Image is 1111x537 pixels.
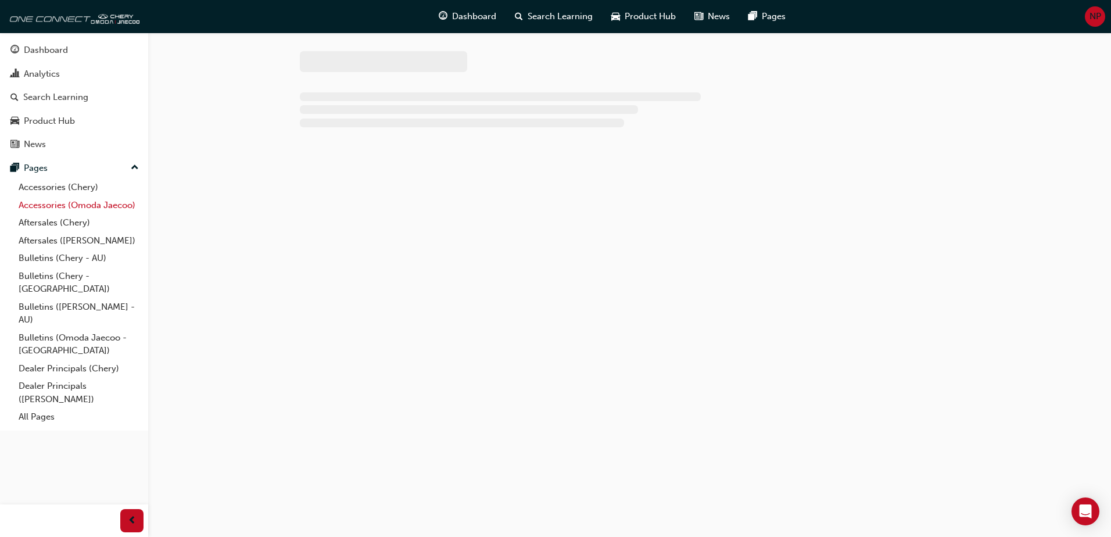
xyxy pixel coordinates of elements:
[708,10,730,23] span: News
[762,10,786,23] span: Pages
[10,139,19,150] span: news-icon
[14,408,144,426] a: All Pages
[611,9,620,24] span: car-icon
[452,10,496,23] span: Dashboard
[10,45,19,56] span: guage-icon
[528,10,593,23] span: Search Learning
[5,40,144,61] a: Dashboard
[5,110,144,132] a: Product Hub
[14,196,144,214] a: Accessories (Omoda Jaecoo)
[14,249,144,267] a: Bulletins (Chery - AU)
[14,298,144,329] a: Bulletins ([PERSON_NAME] - AU)
[625,10,676,23] span: Product Hub
[5,87,144,108] a: Search Learning
[1085,6,1105,27] button: NP
[439,9,447,24] span: guage-icon
[5,37,144,157] button: DashboardAnalyticsSearch LearningProduct HubNews
[5,63,144,85] a: Analytics
[10,163,19,174] span: pages-icon
[24,138,46,151] div: News
[5,157,144,179] button: Pages
[23,91,88,104] div: Search Learning
[10,92,19,103] span: search-icon
[739,5,795,28] a: pages-iconPages
[6,5,139,28] img: oneconnect
[685,5,739,28] a: news-iconNews
[14,377,144,408] a: Dealer Principals ([PERSON_NAME])
[14,329,144,360] a: Bulletins (Omoda Jaecoo - [GEOGRAPHIC_DATA])
[506,5,602,28] a: search-iconSearch Learning
[24,44,68,57] div: Dashboard
[10,69,19,80] span: chart-icon
[1090,10,1101,23] span: NP
[694,9,703,24] span: news-icon
[24,162,48,175] div: Pages
[14,178,144,196] a: Accessories (Chery)
[429,5,506,28] a: guage-iconDashboard
[515,9,523,24] span: search-icon
[131,160,139,176] span: up-icon
[24,67,60,81] div: Analytics
[24,114,75,128] div: Product Hub
[1071,497,1099,525] div: Open Intercom Messenger
[14,232,144,250] a: Aftersales ([PERSON_NAME])
[14,214,144,232] a: Aftersales (Chery)
[14,267,144,298] a: Bulletins (Chery - [GEOGRAPHIC_DATA])
[602,5,685,28] a: car-iconProduct Hub
[10,116,19,127] span: car-icon
[748,9,757,24] span: pages-icon
[14,360,144,378] a: Dealer Principals (Chery)
[128,514,137,528] span: prev-icon
[5,134,144,155] a: News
